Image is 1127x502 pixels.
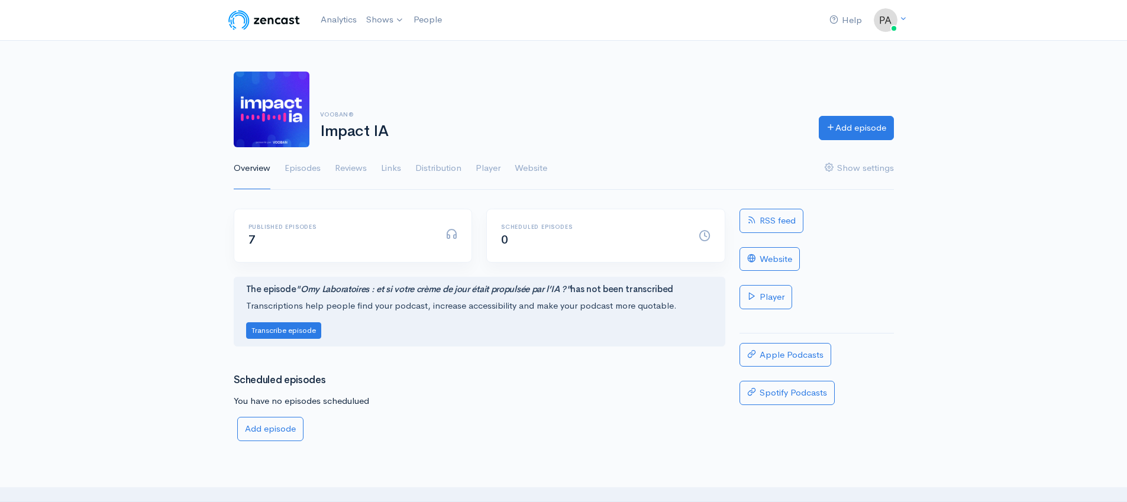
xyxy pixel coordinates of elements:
[246,322,321,339] button: Transcribe episode
[819,116,894,140] a: Add episode
[320,123,805,140] h1: Impact IA
[227,8,302,32] img: ZenCast Logo
[740,381,835,405] a: Spotify Podcasts
[740,343,831,367] a: Apple Podcasts
[234,375,725,386] h3: Scheduled episodes
[320,111,805,118] h6: Vooban®
[825,147,894,190] a: Show settings
[361,7,409,33] a: Shows
[740,247,800,271] a: Website
[246,299,713,313] p: Transcriptions help people find your podcast, increase accessibility and make your podcast more q...
[237,417,303,441] a: Add episode
[415,147,461,190] a: Distribution
[335,147,367,190] a: Reviews
[740,285,792,309] a: Player
[825,8,867,33] a: Help
[381,147,401,190] a: Links
[246,284,713,294] h4: The episode has not been transcribed
[515,147,547,190] a: Website
[246,324,321,335] a: Transcribe episode
[501,232,508,247] span: 0
[874,8,897,32] img: ...
[316,7,361,33] a: Analytics
[248,232,256,247] span: 7
[476,147,500,190] a: Player
[409,7,447,33] a: People
[296,283,570,294] i: "Omy Laboratoires : et si votre crème de jour était propulsée par l’IA ?"
[740,209,803,233] a: RSS feed
[234,147,270,190] a: Overview
[285,147,321,190] a: Episodes
[501,224,684,230] h6: Scheduled episodes
[248,224,432,230] h6: Published episodes
[234,394,725,408] p: You have no episodes schedulued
